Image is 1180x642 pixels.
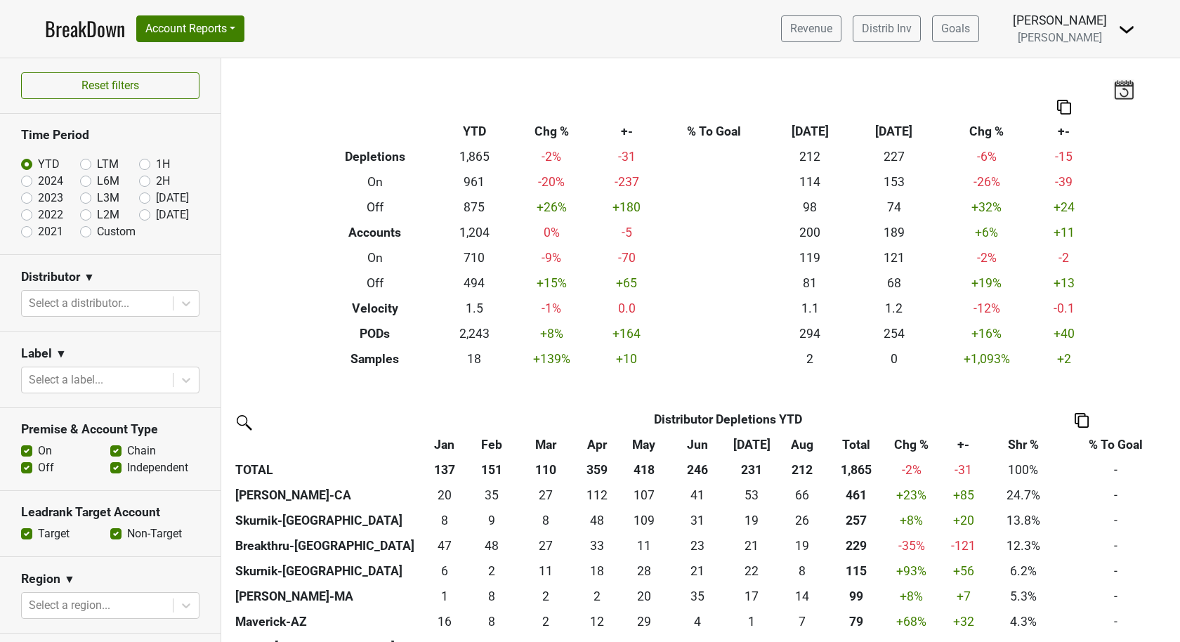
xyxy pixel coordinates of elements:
[127,443,156,459] label: Chain
[672,511,723,530] div: 31
[990,432,1057,457] th: Shr %: activate to sort column ascending
[669,533,726,558] td: 22.557
[466,584,517,609] td: 8.083
[520,486,571,504] div: 27
[575,432,619,457] th: Apr: activate to sort column ascending
[426,486,463,504] div: 20
[232,457,423,483] th: TOTAL
[232,584,423,609] th: [PERSON_NAME]-MA
[594,296,660,321] td: 0.0
[423,483,466,508] td: 20.25
[828,508,886,533] th: 257.418
[619,483,669,508] td: 106.74
[768,270,853,296] td: 81
[470,612,514,631] div: 8
[852,119,936,144] th: [DATE]
[941,511,986,530] div: +20
[885,584,938,609] td: +8 %
[466,558,517,584] td: 1.5
[1037,195,1091,220] td: +24
[575,558,619,584] td: 18.083
[885,558,938,584] td: +93 %
[990,508,1057,533] td: 13.8%
[622,511,665,530] div: 109
[509,245,594,270] td: -9 %
[594,195,660,220] td: +180
[517,609,575,634] td: 2.083
[768,296,853,321] td: 1.1
[423,432,466,457] th: Jan: activate to sort column ascending
[21,72,199,99] button: Reset filters
[672,587,723,605] div: 35
[669,508,726,533] td: 30.834
[730,562,774,580] div: 22
[439,169,509,195] td: 961
[1057,533,1174,558] td: -
[780,486,825,504] div: 66
[619,508,669,533] td: 109.334
[726,558,777,584] td: 21.667
[828,609,886,634] th: 79.415
[311,195,440,220] th: Off
[730,587,774,605] div: 17
[38,525,70,542] label: Target
[21,270,80,284] h3: Distributor
[64,571,75,588] span: ▼
[1057,432,1174,457] th: % To Goal: activate to sort column ascending
[852,321,936,346] td: 254
[936,270,1037,296] td: +19 %
[1057,100,1071,114] img: Copy to clipboard
[423,457,466,483] th: 137
[777,558,827,584] td: 8.251
[21,346,52,361] h3: Label
[990,584,1057,609] td: 5.3%
[575,609,619,634] td: 12.083
[936,169,1037,195] td: -26 %
[660,119,768,144] th: % To Goal
[990,533,1057,558] td: 12.3%
[853,15,921,42] a: Distrib Inv
[426,511,463,530] div: 8
[466,407,990,432] th: Distributor Depletions YTD
[466,609,517,634] td: 8.416
[517,533,575,558] td: 27.25
[672,562,723,580] div: 21
[852,245,936,270] td: 121
[136,15,244,42] button: Account Reports
[990,609,1057,634] td: 4.3%
[885,533,938,558] td: -35 %
[777,483,827,508] td: 66.17
[780,562,825,580] div: 8
[941,587,986,605] div: +7
[520,587,571,605] div: 2
[470,562,514,580] div: 2
[669,609,726,634] td: 3.833
[619,533,669,558] td: 11.333
[828,558,886,584] th: 115.416
[990,483,1057,508] td: 24.7%
[55,346,67,362] span: ▼
[509,346,594,372] td: +139 %
[828,457,886,483] th: 1,865
[232,609,423,634] th: Maverick-AZ
[466,483,517,508] td: 35.24
[156,173,170,190] label: 2H
[852,296,936,321] td: 1.2
[311,169,440,195] th: On
[466,457,517,483] th: 151
[619,558,669,584] td: 28.499
[936,245,1037,270] td: -2 %
[509,144,594,169] td: -2 %
[936,195,1037,220] td: +32 %
[619,457,669,483] th: 418
[622,537,665,555] div: 11
[509,270,594,296] td: +15 %
[232,483,423,508] th: [PERSON_NAME]-CA
[439,270,509,296] td: 494
[885,609,938,634] td: +68 %
[1118,21,1135,38] img: Dropdown Menu
[439,144,509,169] td: 1,865
[97,156,119,173] label: LTM
[941,486,986,504] div: +85
[423,584,466,609] td: 1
